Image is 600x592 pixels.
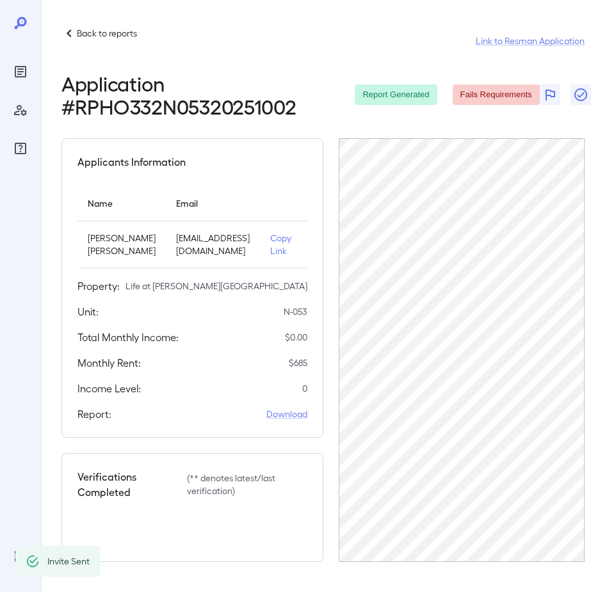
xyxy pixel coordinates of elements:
[77,355,141,371] h5: Monthly Rent:
[77,185,166,221] th: Name
[453,89,540,101] span: Fails Requirements
[10,546,31,566] div: Log Out
[77,185,352,268] table: simple table
[77,27,137,40] p: Back to reports
[187,472,307,497] p: (** denotes latest/last verification)
[266,408,307,420] a: Download
[285,331,307,344] p: $ 0.00
[126,280,307,292] p: Life at [PERSON_NAME][GEOGRAPHIC_DATA]
[77,330,179,345] h5: Total Monthly Income:
[77,304,99,319] h5: Unit:
[77,406,111,422] h5: Report:
[10,61,31,82] div: Reports
[302,382,307,395] p: 0
[77,154,186,170] h5: Applicants Information
[77,278,120,294] h5: Property:
[77,381,141,396] h5: Income Level:
[540,84,560,105] button: Flag Report
[61,72,339,118] h2: Application # RPHO332N05320251002
[88,232,156,257] p: [PERSON_NAME] [PERSON_NAME]
[10,138,31,159] div: FAQ
[47,550,90,573] div: Invite Sent
[77,469,177,500] h5: Verifications Completed
[270,232,291,257] p: Copy Link
[166,185,260,221] th: Email
[176,232,250,257] p: [EMAIL_ADDRESS][DOMAIN_NAME]
[289,356,307,369] p: $ 685
[284,305,307,318] p: N-053
[571,84,591,105] button: Close Report
[476,35,585,47] a: Link to Resman Application
[355,89,437,101] span: Report Generated
[10,100,31,120] div: Manage Users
